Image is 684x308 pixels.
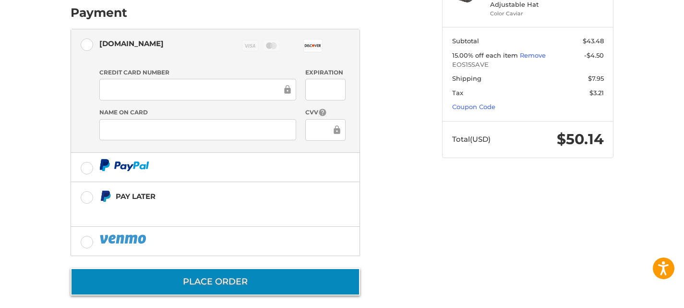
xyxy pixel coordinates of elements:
[557,130,604,148] span: $50.14
[99,233,148,245] img: PayPal icon
[584,51,604,59] span: -$4.50
[583,37,604,45] span: $43.48
[71,268,360,296] button: Place Order
[99,36,164,51] div: [DOMAIN_NAME]
[520,51,546,59] a: Remove
[452,51,520,59] span: 15.00% off each item
[71,5,127,20] h2: Payment
[99,207,300,215] iframe: PayPal Message 1
[99,190,111,202] img: Pay Later icon
[490,10,564,18] li: Color Caviar
[99,108,296,117] label: Name on Card
[452,37,479,45] span: Subtotal
[305,108,345,117] label: CVV
[452,74,481,82] span: Shipping
[99,68,296,77] label: Credit Card Number
[452,89,463,97] span: Tax
[588,74,604,82] span: $7.95
[99,159,149,171] img: PayPal icon
[589,89,604,97] span: $3.21
[452,103,495,111] a: Coupon Code
[116,188,300,204] div: Pay Later
[305,68,345,77] label: Expiration
[452,60,604,70] span: EOS15SAVE
[452,135,491,144] span: Total (USD)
